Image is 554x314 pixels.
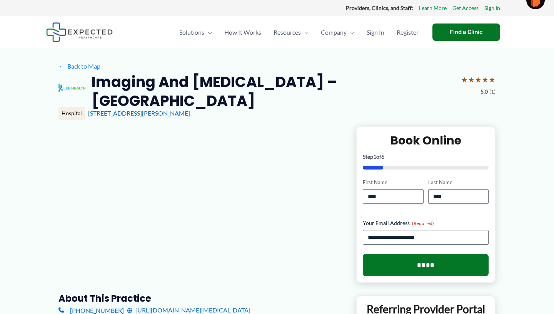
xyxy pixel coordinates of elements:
[397,19,419,46] span: Register
[428,179,489,186] label: Last Name
[489,72,496,87] span: ★
[92,72,455,111] h2: Imaging and [MEDICAL_DATA] – [GEOGRAPHIC_DATA]
[419,3,447,13] a: Learn More
[58,292,344,304] h3: About this practice
[363,179,423,186] label: First Name
[373,153,376,160] span: 1
[412,220,434,226] span: (Required)
[173,19,218,46] a: SolutionsMenu Toggle
[218,19,267,46] a: How It Works
[381,153,384,160] span: 6
[347,19,354,46] span: Menu Toggle
[88,109,190,117] a: [STREET_ADDRESS][PERSON_NAME]
[46,22,113,42] img: Expected Healthcare Logo - side, dark font, small
[484,3,500,13] a: Sign In
[390,19,425,46] a: Register
[58,107,85,120] div: Hospital
[461,72,468,87] span: ★
[475,72,482,87] span: ★
[482,72,489,87] span: ★
[315,19,360,46] a: CompanyMenu Toggle
[452,3,479,13] a: Get Access
[321,19,347,46] span: Company
[173,19,425,46] nav: Primary Site Navigation
[204,19,212,46] span: Menu Toggle
[363,154,489,160] p: Step of
[468,72,475,87] span: ★
[274,19,301,46] span: Resources
[58,60,100,72] a: ←Back to Map
[346,5,413,11] strong: Providers, Clinics, and Staff:
[58,62,66,70] span: ←
[489,87,496,97] span: (1)
[367,19,384,46] span: Sign In
[363,133,489,148] h2: Book Online
[301,19,309,46] span: Menu Toggle
[179,19,204,46] span: Solutions
[432,24,500,41] a: Find a Clinic
[363,219,489,227] label: Your Email Address
[360,19,390,46] a: Sign In
[224,19,261,46] span: How It Works
[267,19,315,46] a: ResourcesMenu Toggle
[481,87,488,97] span: 5.0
